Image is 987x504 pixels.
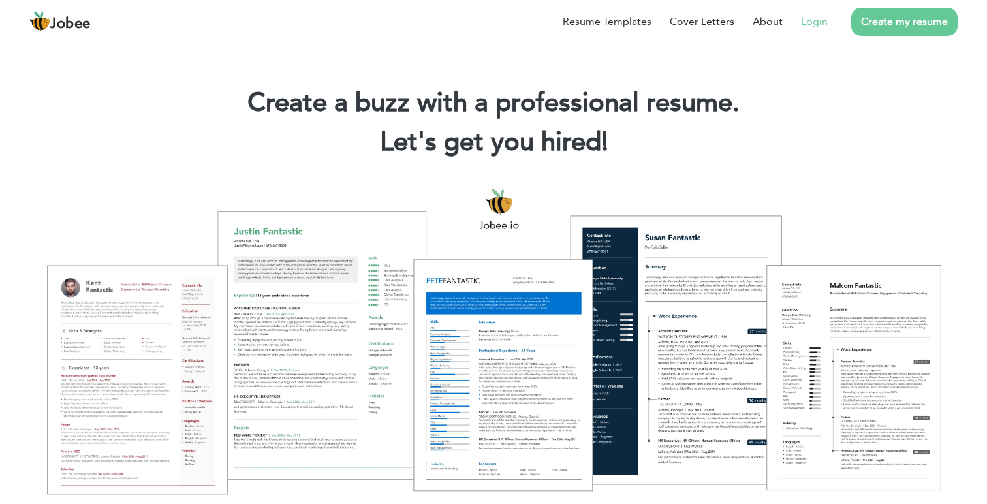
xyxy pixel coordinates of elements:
[20,86,967,120] h1: Create a buzz with a professional resume.
[851,8,958,36] a: Create my resume
[670,14,734,29] a: Cover Letters
[444,124,608,160] span: get you hired!
[801,14,828,29] a: Login
[753,14,783,29] a: About
[29,11,91,32] a: Jobee
[29,11,50,32] img: jobee.io
[20,125,967,159] h2: Let's
[50,17,91,31] span: Jobee
[563,14,651,29] a: Resume Templates
[602,124,608,160] span: |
